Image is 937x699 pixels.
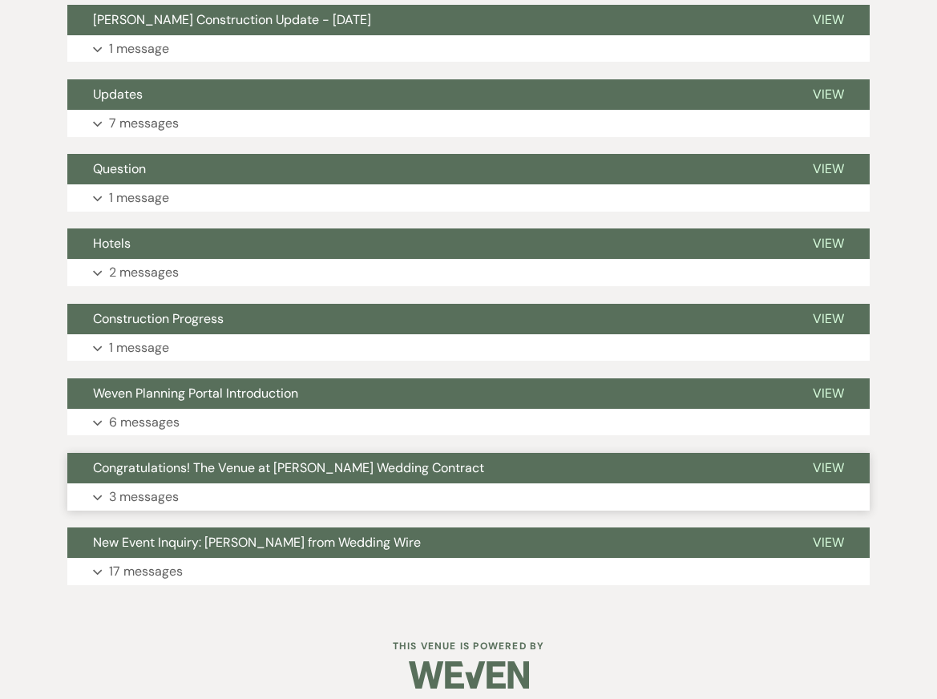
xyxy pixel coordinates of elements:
[67,558,870,585] button: 17 messages
[813,459,844,476] span: View
[109,561,183,582] p: 17 messages
[813,11,844,28] span: View
[67,110,870,137] button: 7 messages
[67,79,787,110] button: Updates
[813,160,844,177] span: View
[93,160,146,177] span: Question
[787,154,870,184] button: View
[67,35,870,63] button: 1 message
[67,453,787,483] button: Congratulations! The Venue at [PERSON_NAME] Wedding Contract
[109,262,179,283] p: 2 messages
[67,334,870,362] button: 1 message
[67,259,870,286] button: 2 messages
[109,412,180,433] p: 6 messages
[93,235,131,252] span: Hotels
[67,378,787,409] button: Weven Planning Portal Introduction
[93,385,298,402] span: Weven Planning Portal Introduction
[787,79,870,110] button: View
[67,5,787,35] button: [PERSON_NAME] Construction Update - [DATE]
[787,527,870,558] button: View
[109,337,169,358] p: 1 message
[109,38,169,59] p: 1 message
[787,5,870,35] button: View
[787,453,870,483] button: View
[813,385,844,402] span: View
[109,113,179,134] p: 7 messages
[93,86,143,103] span: Updates
[787,228,870,259] button: View
[67,304,787,334] button: Construction Progress
[813,235,844,252] span: View
[787,378,870,409] button: View
[813,310,844,327] span: View
[93,459,484,476] span: Congratulations! The Venue at [PERSON_NAME] Wedding Contract
[67,228,787,259] button: Hotels
[93,11,371,28] span: [PERSON_NAME] Construction Update - [DATE]
[813,86,844,103] span: View
[109,188,169,208] p: 1 message
[67,527,787,558] button: New Event Inquiry: [PERSON_NAME] from Wedding Wire
[67,409,870,436] button: 6 messages
[813,534,844,551] span: View
[67,154,787,184] button: Question
[787,304,870,334] button: View
[67,483,870,511] button: 3 messages
[93,534,421,551] span: New Event Inquiry: [PERSON_NAME] from Wedding Wire
[109,487,179,507] p: 3 messages
[67,184,870,212] button: 1 message
[93,310,224,327] span: Construction Progress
